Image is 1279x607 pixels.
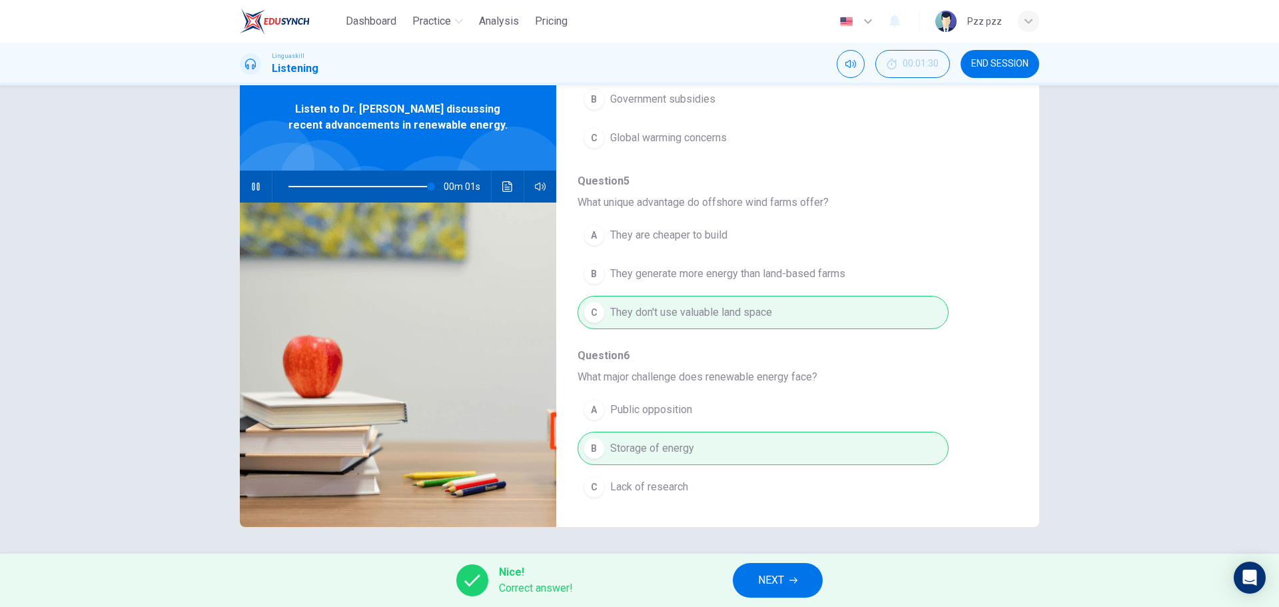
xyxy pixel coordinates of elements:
button: Analysis [474,9,524,33]
span: Analysis [479,13,519,29]
span: Nice! [499,564,573,580]
button: END SESSION [961,50,1039,78]
div: Open Intercom Messenger [1234,562,1266,594]
img: EduSynch logo [240,8,310,35]
div: Hide [875,50,950,78]
button: Practice [407,9,468,33]
span: What major challenge does renewable energy face? [578,369,997,385]
span: Correct answer! [499,580,573,596]
span: Practice [412,13,451,29]
div: Pzz pzz [967,13,1002,29]
button: Pricing [530,9,573,33]
a: EduSynch logo [240,8,340,35]
button: Dashboard [340,9,402,33]
span: Listen to Dr. [PERSON_NAME] discussing recent advancements in renewable energy. [283,101,513,133]
span: NEXT [758,571,784,590]
img: Listen to Dr. Helen Smith discussing recent advancements in renewable energy. [240,203,556,527]
button: NEXT [733,563,823,598]
button: 00:01:30 [875,50,950,78]
span: Dashboard [346,13,396,29]
button: Click to see the audio transcription [497,171,518,203]
span: What unique advantage do offshore wind farms offer? [578,195,997,211]
span: 00:01:30 [903,59,939,69]
div: Mute [837,50,865,78]
img: Profile picture [935,11,957,32]
span: 00m 01s [444,171,491,203]
img: en [838,17,855,27]
span: Linguaskill [272,51,304,61]
span: Question 5 [578,173,997,189]
span: END SESSION [971,59,1029,69]
h1: Listening [272,61,318,77]
span: Pricing [535,13,568,29]
span: Question 6 [578,348,997,364]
